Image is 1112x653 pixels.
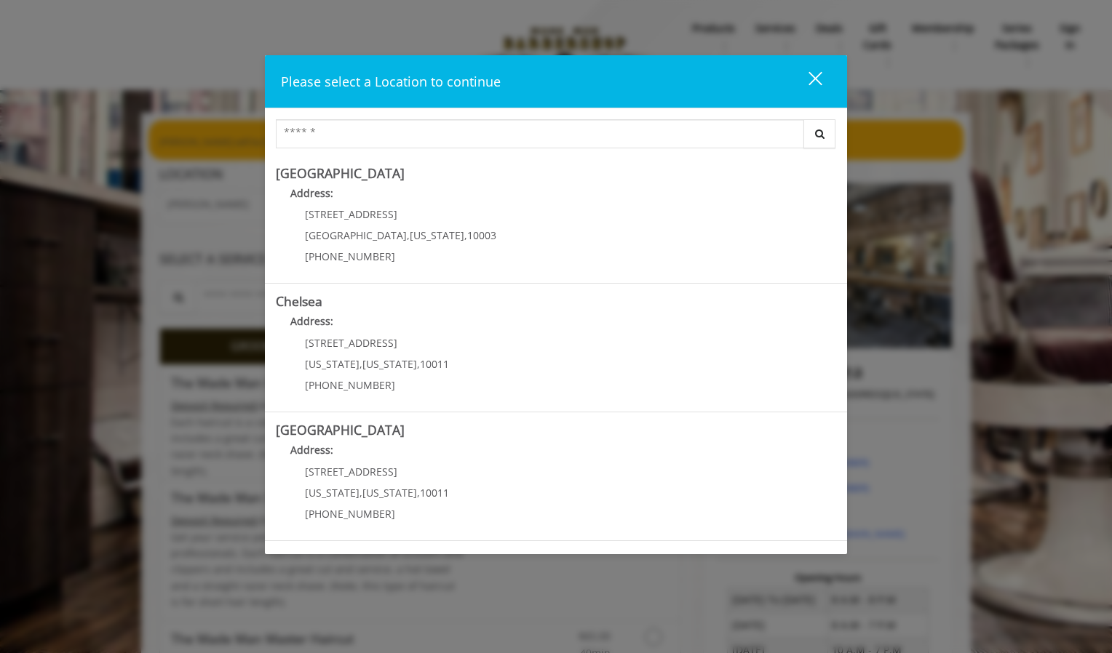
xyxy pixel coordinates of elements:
b: [GEOGRAPHIC_DATA] [276,164,405,182]
b: Address: [290,186,333,200]
span: , [417,486,420,500]
b: [GEOGRAPHIC_DATA] [276,421,405,438]
span: [GEOGRAPHIC_DATA] [305,228,407,242]
span: [STREET_ADDRESS] [305,207,397,221]
span: [US_STATE] [410,228,464,242]
span: , [417,357,420,371]
span: , [407,228,410,242]
span: [PHONE_NUMBER] [305,507,395,521]
span: [US_STATE] [305,357,360,371]
span: [PHONE_NUMBER] [305,249,395,263]
div: Center Select [276,119,836,156]
button: close dialog [782,66,831,96]
span: [STREET_ADDRESS] [305,465,397,478]
span: [US_STATE] [362,357,417,371]
span: 10011 [420,357,449,371]
b: Address: [290,314,333,328]
b: Address: [290,443,333,457]
span: 10003 [467,228,496,242]
i: Search button [811,129,828,139]
span: [PHONE_NUMBER] [305,378,395,392]
input: Search Center [276,119,804,148]
span: Please select a Location to continue [281,73,501,90]
span: , [464,228,467,242]
div: close dialog [792,71,821,92]
span: [US_STATE] [362,486,417,500]
span: , [360,486,362,500]
b: Chelsea [276,292,322,310]
span: [STREET_ADDRESS] [305,336,397,350]
span: , [360,357,362,371]
span: 10011 [420,486,449,500]
span: [US_STATE] [305,486,360,500]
